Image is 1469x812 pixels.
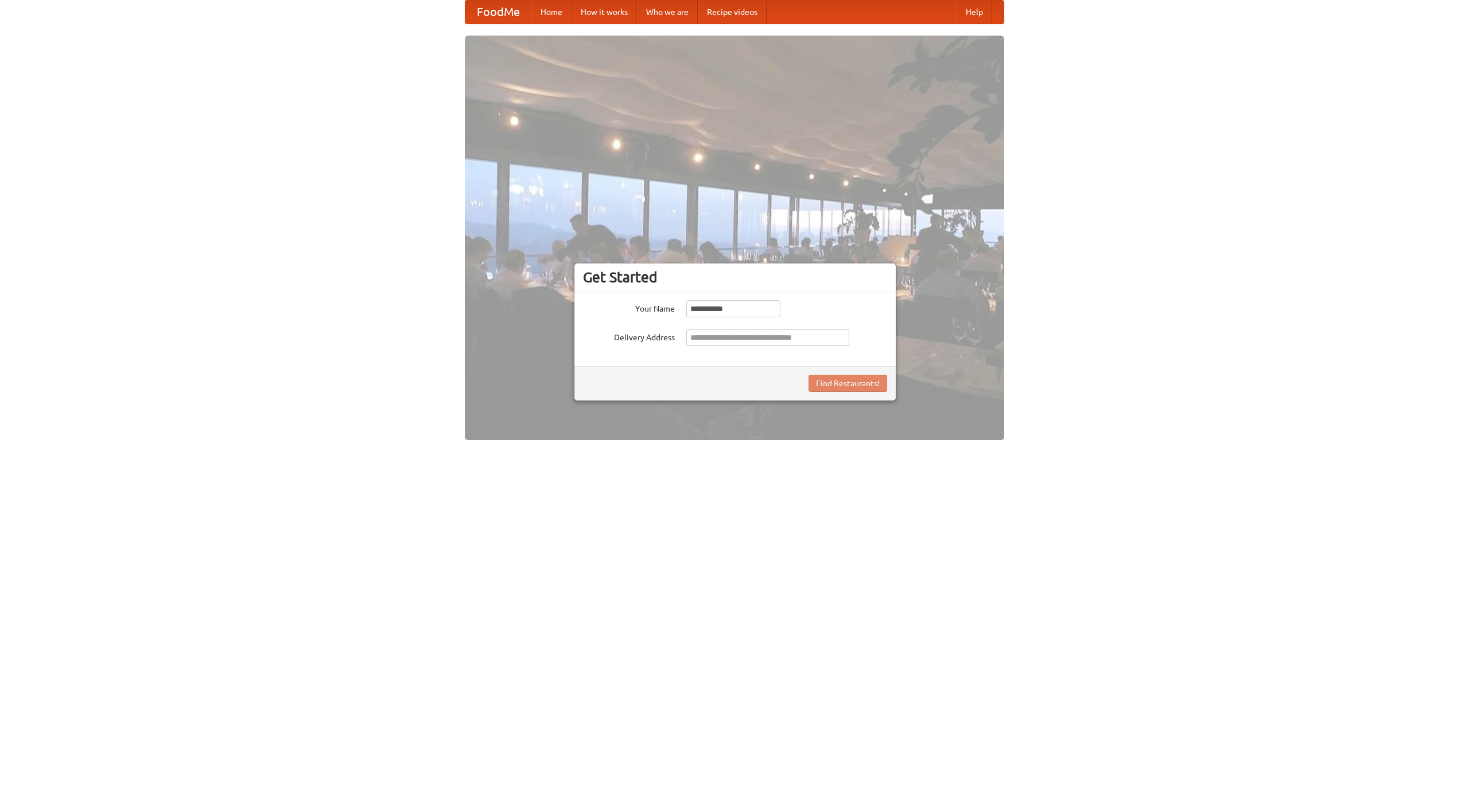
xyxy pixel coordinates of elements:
label: Delivery Address [583,329,675,343]
a: Home [531,1,572,24]
a: FoodMe [465,1,531,24]
a: How it works [572,1,637,24]
a: Recipe videos [698,1,767,24]
h3: Get Started [583,269,887,286]
a: Help [957,1,992,24]
label: Your Name [583,300,675,314]
button: Find Restaurants! [809,375,887,392]
a: Who we are [637,1,698,24]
